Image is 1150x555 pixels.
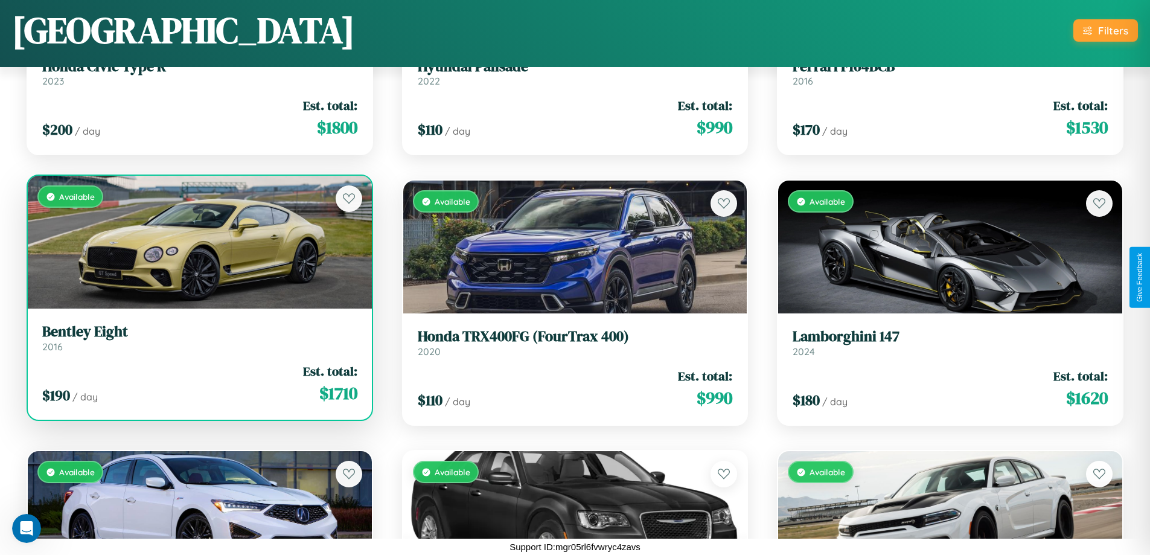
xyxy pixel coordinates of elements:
[317,115,357,140] span: $ 1800
[678,367,732,385] span: Est. total:
[822,396,848,408] span: / day
[303,97,357,114] span: Est. total:
[793,120,820,140] span: $ 170
[793,390,820,410] span: $ 180
[697,115,732,140] span: $ 990
[42,323,357,353] a: Bentley Eight2016
[42,323,357,341] h3: Bentley Eight
[42,58,357,88] a: Honda Civic Type R2023
[59,467,95,477] span: Available
[72,391,98,403] span: / day
[1066,115,1108,140] span: $ 1530
[1053,367,1108,385] span: Est. total:
[435,196,470,207] span: Available
[418,345,441,358] span: 2020
[435,467,470,477] span: Available
[42,75,64,87] span: 2023
[445,396,470,408] span: / day
[42,120,72,140] span: $ 200
[303,362,357,380] span: Est. total:
[793,75,813,87] span: 2016
[793,328,1108,358] a: Lamborghini 1472024
[793,345,815,358] span: 2024
[822,125,848,137] span: / day
[418,120,442,140] span: $ 110
[75,125,100,137] span: / day
[1073,19,1138,42] button: Filters
[42,341,63,353] span: 2016
[1066,386,1108,410] span: $ 1620
[418,328,733,358] a: Honda TRX400FG (FourTrax 400)2020
[793,328,1108,345] h3: Lamborghini 147
[810,196,845,207] span: Available
[1053,97,1108,114] span: Est. total:
[59,191,95,202] span: Available
[418,328,733,345] h3: Honda TRX400FG (FourTrax 400)
[12,514,41,543] iframe: Intercom live chat
[445,125,470,137] span: / day
[678,97,732,114] span: Est. total:
[697,386,732,410] span: $ 990
[42,385,70,405] span: $ 190
[510,539,640,555] p: Support ID: mgr05rl6fvwryc4zavs
[1136,253,1144,302] div: Give Feedback
[418,75,440,87] span: 2022
[319,381,357,405] span: $ 1710
[1098,24,1128,37] div: Filters
[810,467,845,477] span: Available
[418,390,442,410] span: $ 110
[418,58,733,88] a: Hyundai Palisade2022
[12,5,355,55] h1: [GEOGRAPHIC_DATA]
[793,58,1108,88] a: Ferrari F164BCB2016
